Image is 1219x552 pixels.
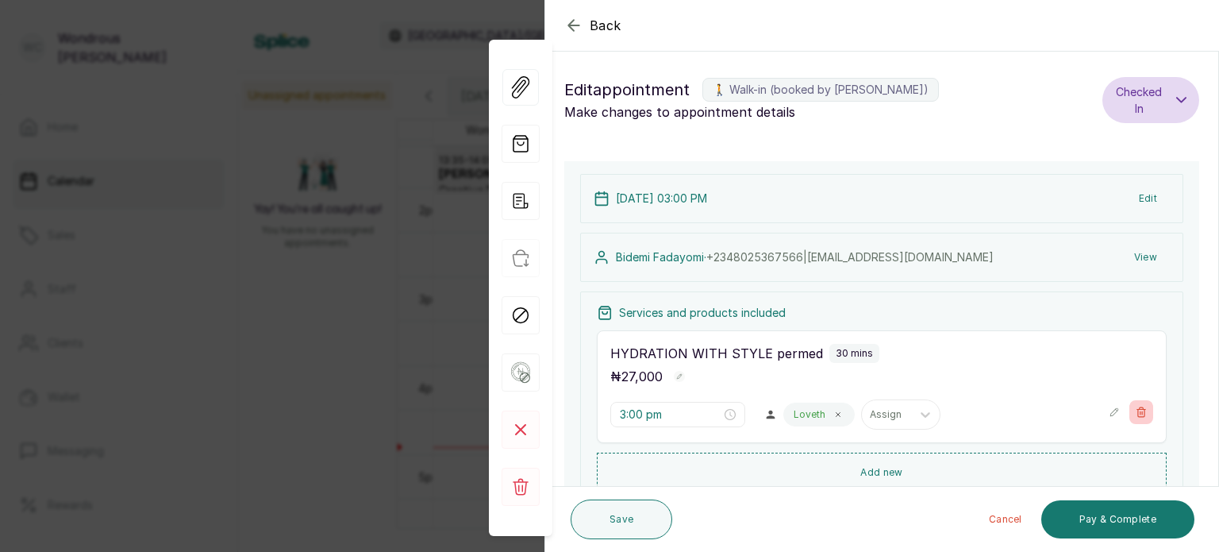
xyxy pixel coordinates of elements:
span: 27,000 [621,369,663,384]
span: Checked In [1115,83,1163,117]
p: [DATE] 03:00 PM [616,191,707,207]
p: 30 mins [836,347,873,360]
button: Add new [597,453,1167,492]
span: +234 8025367566 | [EMAIL_ADDRESS][DOMAIN_NAME] [706,250,994,264]
p: Loveth [794,408,825,421]
p: ₦ [610,367,663,386]
span: Back [590,16,621,35]
input: Select time [620,406,721,423]
button: Back [564,16,621,35]
button: Cancel [976,500,1035,538]
p: Make changes to appointment details [564,102,1096,122]
button: Pay & Complete [1041,500,1194,538]
label: 🚶 Walk-in (booked by [PERSON_NAME]) [702,78,939,102]
button: Checked In [1102,77,1199,123]
p: HYDRATION WITH STYLE permed [610,344,823,363]
button: Edit [1126,184,1170,213]
button: Save [571,500,672,539]
button: View [1121,243,1170,272]
span: Edit appointment [564,77,690,102]
p: Services and products included [619,305,786,321]
p: Bidemi Fadayomi · [616,249,994,265]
